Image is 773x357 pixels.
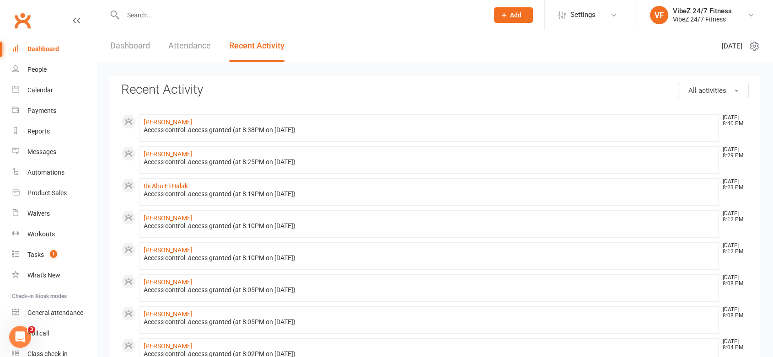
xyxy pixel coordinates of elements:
[121,83,749,97] h3: Recent Activity
[9,326,31,348] iframe: Intercom live chat
[673,15,732,23] div: VibeZ 24/7 Fitness
[110,30,150,62] a: Dashboard
[168,30,211,62] a: Attendance
[27,148,56,155] div: Messages
[27,330,49,337] div: Roll call
[144,286,714,294] div: Access control: access granted (at 8:05PM on [DATE])
[12,224,97,245] a: Workouts
[144,150,193,158] a: [PERSON_NAME]
[12,162,97,183] a: Automations
[144,246,193,254] a: [PERSON_NAME]
[27,169,64,176] div: Automations
[570,5,596,25] span: Settings
[510,11,521,19] span: Add
[718,115,748,127] time: [DATE] 8:40 PM
[718,275,748,287] time: [DATE] 8:08 PM
[27,107,56,114] div: Payments
[12,183,97,203] a: Product Sales
[144,118,193,126] a: [PERSON_NAME]
[144,214,193,222] a: [PERSON_NAME]
[144,342,193,350] a: [PERSON_NAME]
[27,66,47,73] div: People
[718,307,748,319] time: [DATE] 8:08 PM
[12,245,97,265] a: Tasks 1
[27,189,67,197] div: Product Sales
[12,142,97,162] a: Messages
[12,265,97,286] a: What's New
[144,182,188,190] a: Ibi Abo El-Halak
[722,41,742,52] span: [DATE]
[12,323,97,344] a: Roll call
[718,211,748,223] time: [DATE] 8:12 PM
[12,80,97,101] a: Calendar
[27,230,55,238] div: Workouts
[688,86,726,95] span: All activities
[12,101,97,121] a: Payments
[50,250,57,258] span: 1
[718,179,748,191] time: [DATE] 8:23 PM
[229,30,285,62] a: Recent Activity
[144,158,714,166] div: Access control: access granted (at 8:25PM on [DATE])
[718,243,748,255] time: [DATE] 8:12 PM
[11,9,34,32] a: Clubworx
[718,147,748,159] time: [DATE] 8:29 PM
[27,251,44,258] div: Tasks
[718,339,748,351] time: [DATE] 8:04 PM
[678,83,749,98] button: All activities
[28,326,35,333] span: 3
[120,9,482,21] input: Search...
[12,203,97,224] a: Waivers
[12,303,97,323] a: General attendance kiosk mode
[144,126,714,134] div: Access control: access granted (at 8:38PM on [DATE])
[144,318,714,326] div: Access control: access granted (at 8:05PM on [DATE])
[27,45,59,53] div: Dashboard
[12,39,97,59] a: Dashboard
[144,190,714,198] div: Access control: access granted (at 8:19PM on [DATE])
[27,128,50,135] div: Reports
[673,7,732,15] div: VibeZ 24/7 Fitness
[650,6,668,24] div: VF
[27,309,83,316] div: General attendance
[12,121,97,142] a: Reports
[494,7,533,23] button: Add
[27,210,50,217] div: Waivers
[27,272,60,279] div: What's New
[144,310,193,318] a: [PERSON_NAME]
[144,222,714,230] div: Access control: access granted (at 8:10PM on [DATE])
[27,86,53,94] div: Calendar
[12,59,97,80] a: People
[144,254,714,262] div: Access control: access granted (at 8:10PM on [DATE])
[144,278,193,286] a: [PERSON_NAME]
